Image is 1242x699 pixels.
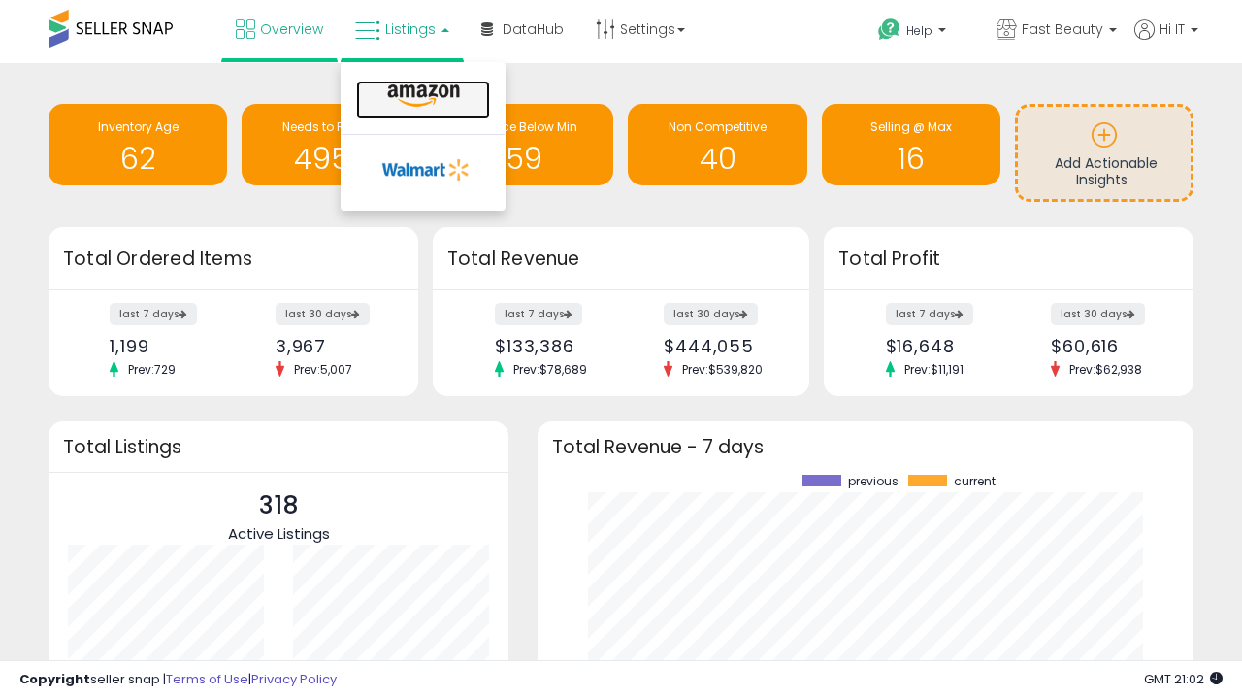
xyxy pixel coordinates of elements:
span: Needs to Reprice [282,118,380,135]
span: Listings [385,19,436,39]
span: DataHub [503,19,564,39]
span: Inventory Age [98,118,179,135]
h3: Total Revenue - 7 days [552,440,1179,454]
a: Inventory Age 62 [49,104,227,185]
h1: 59 [444,143,604,175]
span: Prev: $11,191 [895,361,973,378]
h1: 4956 [251,143,410,175]
h1: 62 [58,143,217,175]
a: Non Competitive 40 [628,104,806,185]
a: Needs to Reprice 4956 [242,104,420,185]
a: Terms of Use [166,670,248,688]
div: $16,648 [886,336,995,356]
label: last 30 days [664,303,758,325]
span: Non Competitive [669,118,767,135]
div: seller snap | | [19,671,337,689]
label: last 7 days [110,303,197,325]
label: last 30 days [276,303,370,325]
span: Prev: $539,820 [672,361,772,378]
h3: Total Revenue [447,246,795,273]
span: Add Actionable Insights [1055,153,1158,190]
span: Prev: $78,689 [504,361,597,378]
span: Hi IT [1160,19,1185,39]
span: BB Price Below Min [471,118,577,135]
a: Hi IT [1134,19,1198,63]
span: Prev: 5,007 [284,361,362,378]
span: Prev: 729 [118,361,185,378]
i: Get Help [877,17,901,42]
div: 1,199 [110,336,218,356]
a: BB Price Below Min 59 [435,104,613,185]
span: Prev: $62,938 [1060,361,1152,378]
h3: Total Ordered Items [63,246,404,273]
div: $133,386 [495,336,606,356]
span: Fast Beauty [1022,19,1103,39]
div: 3,967 [276,336,384,356]
label: last 7 days [495,303,582,325]
a: Add Actionable Insights [1018,107,1191,199]
span: Selling @ Max [870,118,952,135]
span: Active Listings [228,523,330,544]
h1: 40 [637,143,797,175]
span: Overview [260,19,323,39]
p: 318 [228,487,330,524]
a: Help [863,3,979,63]
h3: Total Profit [838,246,1179,273]
span: Help [906,22,932,39]
strong: Copyright [19,670,90,688]
div: $444,055 [664,336,775,356]
a: Selling @ Max 16 [822,104,1000,185]
div: $60,616 [1051,336,1160,356]
span: 2025-10-14 21:02 GMT [1144,670,1223,688]
label: last 7 days [886,303,973,325]
span: previous [848,475,899,488]
h3: Total Listings [63,440,494,454]
h1: 16 [832,143,991,175]
span: current [954,475,996,488]
label: last 30 days [1051,303,1145,325]
a: Privacy Policy [251,670,337,688]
